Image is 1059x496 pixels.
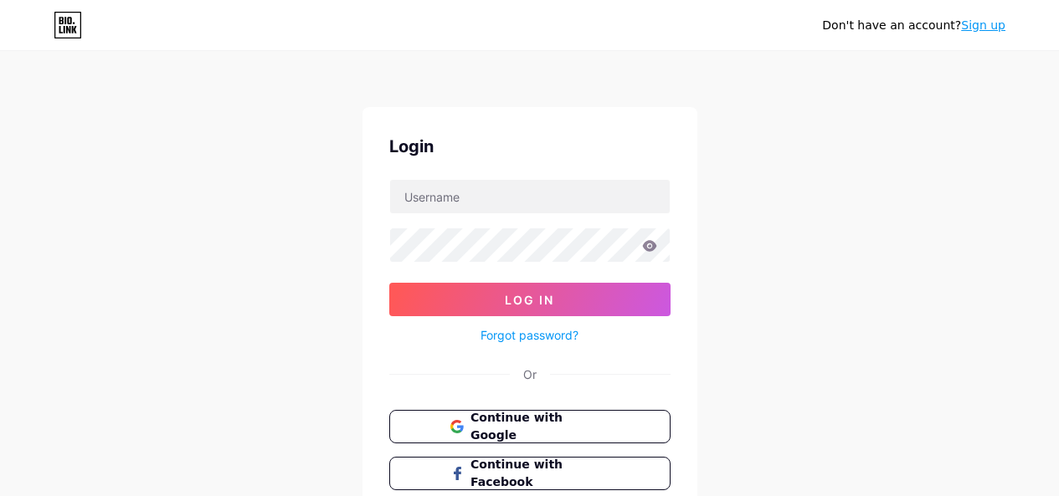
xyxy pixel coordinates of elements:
span: Log In [505,293,554,307]
a: Forgot password? [481,326,578,344]
a: Sign up [961,18,1005,32]
button: Continue with Google [389,410,671,443]
span: Continue with Google [470,409,609,444]
div: Or [523,366,537,383]
button: Continue with Facebook [389,457,671,490]
input: Username [390,180,670,213]
span: Continue with Facebook [470,456,609,491]
div: Don't have an account? [822,17,1005,34]
button: Log In [389,283,671,316]
div: Login [389,134,671,159]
